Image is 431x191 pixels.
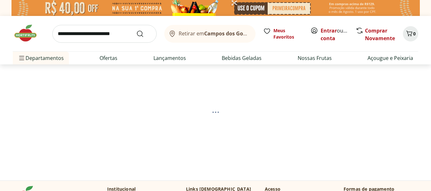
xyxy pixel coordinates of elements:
[222,54,262,62] a: Bebidas Geladas
[153,54,186,62] a: Lançamentos
[321,27,349,42] span: ou
[298,54,332,62] a: Nossas Frutas
[136,30,152,38] button: Submit Search
[403,26,418,41] button: Carrinho
[368,54,413,62] a: Açougue e Peixaria
[321,27,356,42] a: Criar conta
[179,31,249,36] span: Retirar em
[263,27,303,40] a: Meus Favoritos
[321,27,337,34] a: Entrar
[18,50,64,66] span: Departamentos
[273,27,303,40] span: Meus Favoritos
[100,54,117,62] a: Ofertas
[164,25,256,43] button: Retirar emCampos dos Goytacazes/[GEOGRAPHIC_DATA]
[204,30,320,37] b: Campos dos Goytacazes/[GEOGRAPHIC_DATA]
[18,50,26,66] button: Menu
[413,31,416,37] span: 0
[13,24,45,43] img: Hortifruti
[52,25,157,43] input: search
[365,27,395,42] a: Comprar Novamente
